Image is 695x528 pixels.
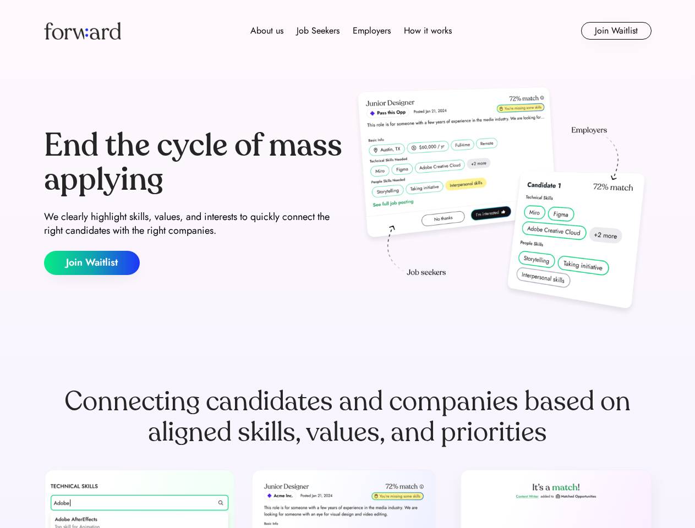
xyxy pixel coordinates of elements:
img: Forward logo [44,22,121,40]
div: Connecting candidates and companies based on aligned skills, values, and priorities [44,386,652,448]
div: Job Seekers [297,24,340,37]
div: About us [250,24,283,37]
button: Join Waitlist [581,22,652,40]
div: Employers [353,24,391,37]
div: How it works [404,24,452,37]
div: We clearly highlight skills, values, and interests to quickly connect the right candidates with t... [44,210,343,238]
button: Join Waitlist [44,251,140,275]
img: hero-image.png [352,84,652,320]
div: End the cycle of mass applying [44,129,343,196]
